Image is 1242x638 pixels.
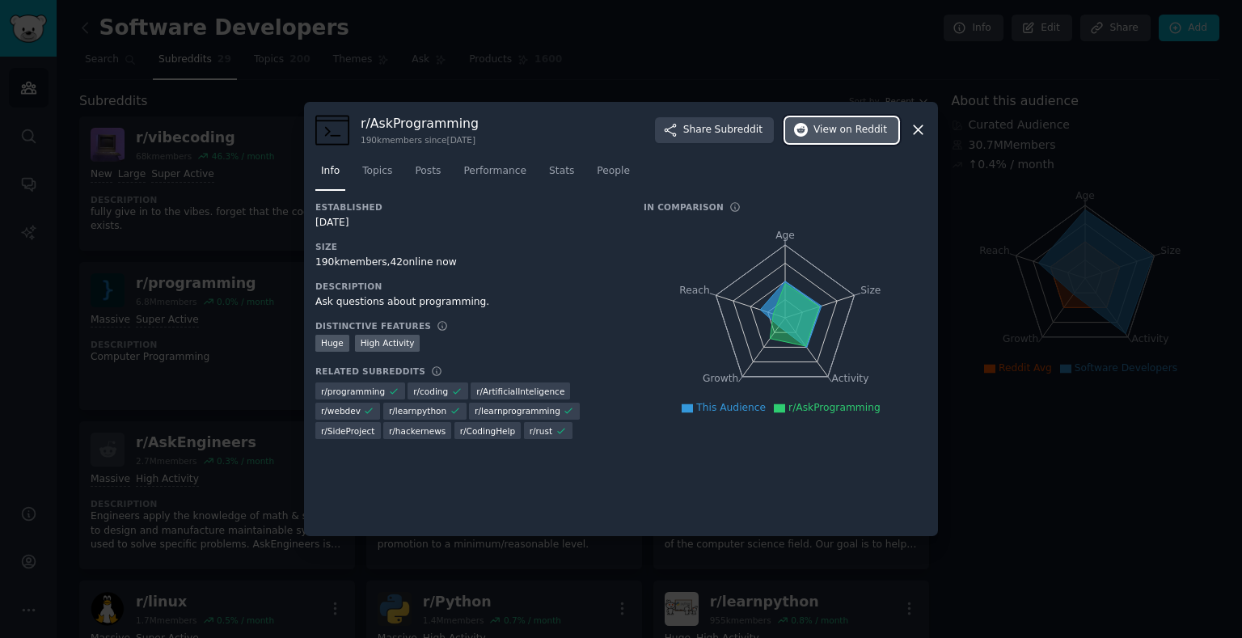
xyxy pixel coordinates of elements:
span: This Audience [696,402,766,413]
span: r/ SideProject [321,425,375,437]
span: People [597,164,630,179]
a: Posts [409,158,446,192]
span: r/ coding [413,386,448,397]
span: Topics [362,164,392,179]
span: on Reddit [840,123,887,137]
span: r/ webdev [321,405,361,416]
h3: In Comparison [644,201,724,213]
span: Subreddit [715,123,763,137]
div: 190k members, 42 online now [315,256,621,270]
span: r/AskProgramming [788,402,881,413]
span: r/ ArtificialInteligence [476,386,564,397]
h3: Related Subreddits [315,365,425,377]
h3: r/ AskProgramming [361,115,479,132]
span: Stats [549,164,574,179]
span: Share [683,123,763,137]
button: ShareSubreddit [655,117,774,143]
tspan: Size [860,284,881,295]
button: Viewon Reddit [785,117,898,143]
span: Posts [415,164,441,179]
tspan: Growth [703,373,738,384]
tspan: Age [775,230,795,241]
img: AskProgramming [315,113,349,147]
span: r/ rust [530,425,552,437]
span: View [813,123,887,137]
a: People [591,158,636,192]
div: 190k members since [DATE] [361,134,479,146]
h3: Description [315,281,621,292]
span: Performance [463,164,526,179]
span: r/ hackernews [389,425,446,437]
a: Performance [458,158,532,192]
div: [DATE] [315,216,621,230]
tspan: Activity [832,373,869,384]
span: r/ learnprogramming [475,405,560,416]
div: Ask questions about programming. [315,295,621,310]
div: Huge [315,335,349,352]
h3: Size [315,241,621,252]
a: Stats [543,158,580,192]
span: Info [321,164,340,179]
span: r/ CodingHelp [460,425,515,437]
span: r/ programming [321,386,385,397]
div: High Activity [355,335,420,352]
a: Info [315,158,345,192]
tspan: Reach [679,284,710,295]
span: r/ learnpython [389,405,446,416]
h3: Distinctive Features [315,320,431,332]
a: Topics [357,158,398,192]
h3: Established [315,201,621,213]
